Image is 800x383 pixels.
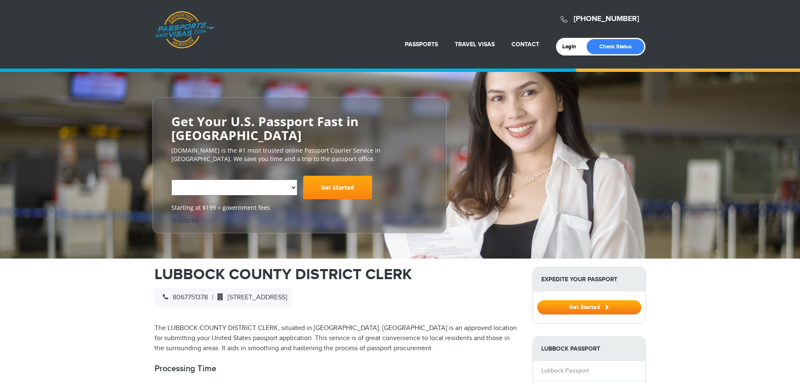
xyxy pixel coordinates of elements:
a: Check Status [587,39,644,54]
a: Passports & [DOMAIN_NAME] [155,11,215,49]
a: Get Started [303,176,372,199]
a: Lubbock Passport [541,367,589,374]
span: Starting at $199 + government fees [171,203,428,212]
strong: Lubbock Passport [533,337,645,361]
a: Travel Visas [455,41,495,48]
a: [PHONE_NUMBER] [574,14,639,24]
h1: LUBBOCK COUNTY DISTRICT CLERK [155,267,520,282]
a: Contact [511,41,539,48]
span: [STREET_ADDRESS] [213,293,287,301]
button: Get Started [537,300,641,314]
span: 8067751378 [159,293,208,301]
p: [DOMAIN_NAME] is the #1 most trusted online Passport Courier Service in [GEOGRAPHIC_DATA]. We sav... [171,146,428,163]
p: The LUBBOCK COUNTY DISTRICT CLERK, situated in [GEOGRAPHIC_DATA], [GEOGRAPHIC_DATA] is an approve... [155,323,520,354]
a: Passports [405,41,438,48]
a: Login [562,43,582,50]
a: Get Started [537,304,641,310]
h2: Get Your U.S. Passport Fast in [GEOGRAPHIC_DATA] [171,114,428,142]
div: | [155,288,291,307]
a: Trustpilot [171,216,199,224]
h2: Processing Time [155,364,520,374]
strong: Expedite Your Passport [533,267,645,291]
